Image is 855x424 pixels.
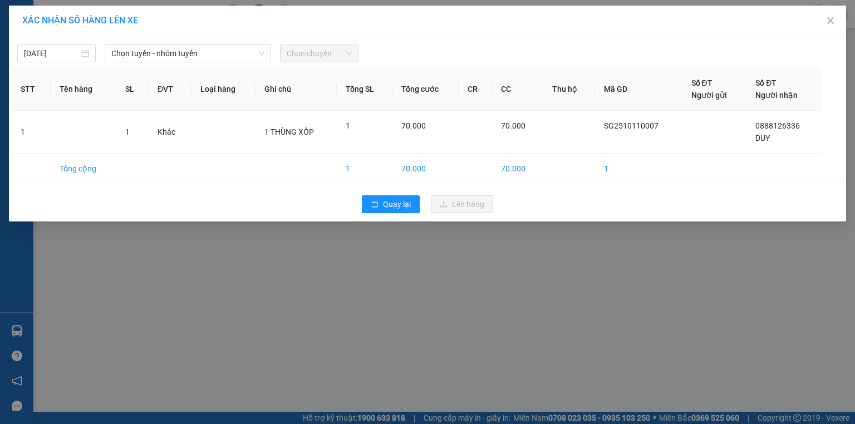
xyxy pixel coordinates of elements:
[116,68,149,111] th: SL
[149,111,191,154] td: Khác
[149,68,191,111] th: ĐVT
[691,78,712,87] span: Số ĐT
[12,111,51,154] td: 1
[595,154,682,184] td: 1
[755,78,777,87] span: Số ĐT
[258,50,265,57] span: down
[755,91,798,100] span: Người nhận
[431,195,493,213] button: uploadLên hàng
[691,91,727,100] span: Người gửi
[815,6,846,37] button: Close
[459,68,492,111] th: CR
[64,41,73,50] span: phone
[362,195,420,213] button: rollbackQuay lại
[604,121,659,130] span: SG2510110007
[22,15,138,26] span: XÁC NHẬN SỐ HÀNG LÊN XE
[755,134,770,142] span: DUY
[401,121,426,130] span: 70.000
[346,121,350,130] span: 1
[12,68,51,111] th: STT
[543,68,595,111] th: Thu hộ
[383,198,411,210] span: Quay lại
[51,154,116,184] td: Tổng cộng
[255,68,337,111] th: Ghi chú
[191,68,255,111] th: Loại hàng
[64,7,148,21] b: Nhà Xe Hà My
[64,27,73,36] span: environment
[826,16,835,25] span: close
[5,24,212,38] li: 995 [PERSON_NAME]
[595,68,682,111] th: Mã GD
[492,68,543,111] th: CC
[5,70,193,88] b: GỬI : [GEOGRAPHIC_DATA]
[287,45,352,62] span: Chọn chuyến
[264,127,314,136] span: 1 THÙNG XỐP
[111,45,264,62] span: Chọn tuyến - nhóm tuyến
[5,38,212,52] li: 0946 508 595
[492,154,543,184] td: 70.000
[51,68,116,111] th: Tên hàng
[125,127,130,136] span: 1
[392,68,459,111] th: Tổng cước
[392,154,459,184] td: 70.000
[755,121,800,130] span: 0888126336
[371,200,379,209] span: rollback
[337,154,392,184] td: 1
[501,121,525,130] span: 70.000
[337,68,392,111] th: Tổng SL
[24,47,79,60] input: 11/10/2025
